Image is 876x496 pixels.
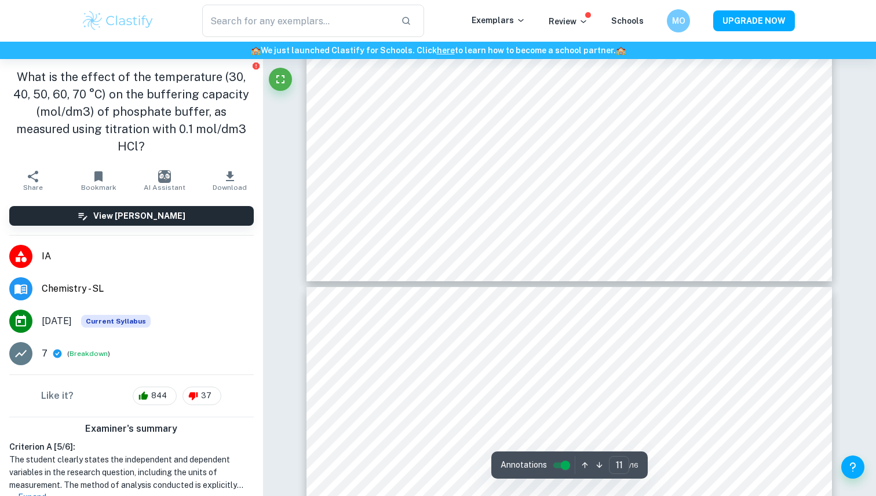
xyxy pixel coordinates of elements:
span: 🏫 [616,46,626,55]
h6: Criterion A [ 5 / 6 ]: [9,440,254,453]
span: Current Syllabus [81,315,151,328]
button: View [PERSON_NAME] [9,206,254,226]
span: Share [23,183,43,192]
span: ( ) [67,348,110,359]
button: Fullscreen [269,68,292,91]
h6: We just launched Clastify for Schools. Click to learn how to become a school partner. [2,44,874,57]
input: Search for any exemplars... [202,5,392,37]
button: Help and Feedback [841,455,864,479]
span: 🏫 [251,46,261,55]
button: UPGRADE NOW [713,10,795,31]
div: 37 [183,387,221,405]
img: Clastify logo [81,9,155,32]
button: Report issue [252,61,261,70]
span: Chemistry - SL [42,282,254,296]
button: MO [667,9,690,32]
button: Breakdown [70,348,108,359]
p: Exemplars [472,14,525,27]
span: [DATE] [42,314,72,328]
a: Schools [611,16,644,25]
a: here [437,46,455,55]
button: Download [197,164,262,197]
span: 844 [145,390,173,402]
p: 7 [42,347,48,361]
button: Bookmark [65,164,131,197]
span: 37 [195,390,218,402]
div: This exemplar is based on the current syllabus. Feel free to refer to it for inspiration/ideas wh... [81,315,151,328]
h1: What is the effect of the temperature (30, 40, 50, 60, 70 °C) on the buffering capacity (mol/dm3)... [9,68,254,155]
span: Download [213,183,247,192]
button: AI Assistant [132,164,197,197]
p: Review [549,15,588,28]
h6: MO [672,14,685,27]
span: Bookmark [81,183,116,192]
img: AI Assistant [158,170,171,183]
h6: Like it? [41,389,74,403]
h1: The student clearly states the independent and dependent variables in the research question, incl... [9,453,254,491]
span: IA [42,249,254,263]
span: Annotations [501,459,547,471]
div: 844 [133,387,177,405]
h6: Examiner's summary [5,422,258,436]
h6: View [PERSON_NAME] [93,210,185,222]
span: / 16 [629,460,638,471]
span: AI Assistant [144,183,185,192]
